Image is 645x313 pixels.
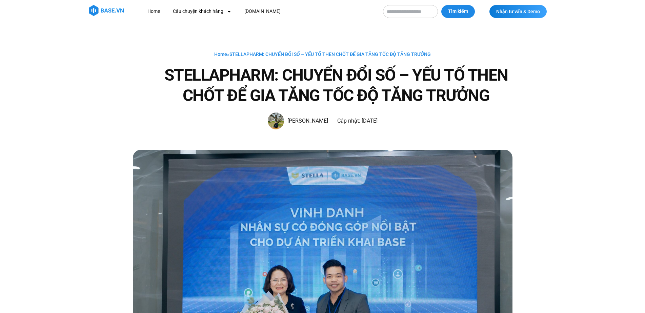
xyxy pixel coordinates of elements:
[214,51,227,57] a: Home
[337,118,360,124] span: Cập nhật:
[239,5,286,18] a: [DOMAIN_NAME]
[229,51,431,57] span: STELLAPHARM: CHUYỂN ĐỔI SỐ – YẾU TỐ THEN CHỐT ĐỂ GIA TĂNG TỐC ĐỘ TĂNG TRƯỞNG
[441,5,475,18] button: Tìm kiếm
[489,5,547,18] a: Nhận tư vấn & Demo
[448,8,468,15] span: Tìm kiếm
[362,118,378,124] time: [DATE]
[142,5,376,18] nav: Menu
[214,51,431,57] span: »
[142,5,165,18] a: Home
[168,5,237,18] a: Câu chuyện khách hàng
[284,116,328,126] span: [PERSON_NAME]
[496,9,540,14] span: Nhận tư vấn & Demo
[268,112,328,129] a: Picture of Đoàn Đức [PERSON_NAME]
[160,65,512,106] h1: STELLAPHARM: CHUYỂN ĐỔI SỐ – YẾU TỐ THEN CHỐT ĐỂ GIA TĂNG TỐC ĐỘ TĂNG TRƯỞNG
[268,112,284,129] img: Picture of Đoàn Đức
